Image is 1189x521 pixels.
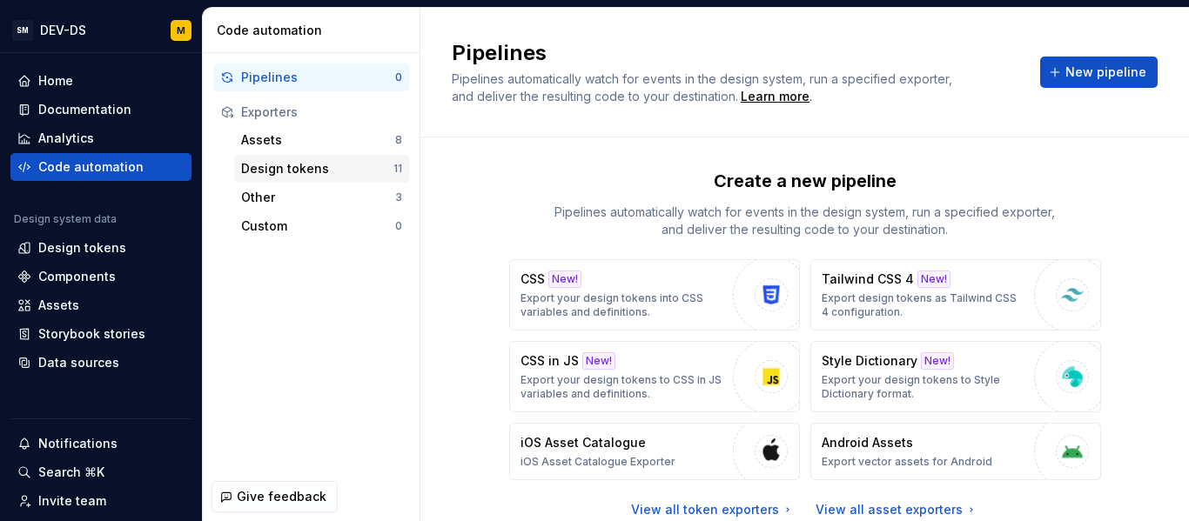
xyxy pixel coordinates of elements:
p: iOS Asset Catalogue [521,434,646,451]
div: Assets [38,297,79,314]
span: . [738,90,812,104]
div: 0 [395,70,402,84]
a: Components [10,263,191,291]
button: Tailwind CSS 4New!Export design tokens as Tailwind CSS 4 configuration. [810,259,1101,331]
div: Notifications [38,435,118,452]
button: Custom0 [234,212,409,240]
a: Code automation [10,153,191,181]
a: Design tokens [10,234,191,262]
button: Give feedback [212,481,338,512]
p: Export your design tokens to Style Dictionary format. [822,373,1025,401]
a: Learn more [741,88,809,105]
div: Design system data [14,212,117,226]
button: Notifications [10,430,191,458]
a: Invite team [10,487,191,515]
div: DEV-DS [40,22,86,39]
div: Other [241,189,395,206]
p: Android Assets [822,434,913,451]
p: CSS [521,271,545,288]
div: New! [917,271,951,288]
a: Documentation [10,96,191,124]
a: View all asset exporters [816,501,978,518]
div: Custom [241,217,395,235]
button: Design tokens11 [234,155,409,183]
div: M [177,23,185,37]
button: SMDEV-DSM [3,11,198,49]
p: Export your design tokens into CSS variables and definitions. [521,291,724,319]
div: Code automation [38,158,144,176]
div: 0 [395,219,402,233]
div: 3 [395,190,402,204]
button: Search ⌘K [10,458,191,486]
div: Search ⌘K [38,464,104,481]
p: Tailwind CSS 4 [822,271,914,288]
button: iOS Asset CatalogueiOS Asset Catalogue Exporter [509,423,800,480]
p: CSS in JS [521,352,579,370]
button: Other3 [234,184,409,211]
button: Style DictionaryNew!Export your design tokens to Style Dictionary format. [810,341,1101,412]
p: Create a new pipeline [714,169,897,193]
div: Documentation [38,101,131,118]
button: New pipeline [1040,57,1158,88]
a: Storybook stories [10,320,191,348]
div: Invite team [38,492,106,510]
span: Give feedback [237,488,326,505]
div: Design tokens [241,160,393,177]
div: Data sources [38,354,119,371]
div: Exporters [241,104,402,121]
div: SM [12,20,33,41]
div: New! [921,352,954,370]
a: Data sources [10,349,191,377]
p: Export your design tokens to CSS in JS variables and definitions. [521,373,724,401]
div: Storybook stories [38,325,145,343]
div: Code automation [217,22,413,39]
div: 11 [393,162,402,176]
div: New! [582,352,615,370]
button: CSSNew!Export your design tokens into CSS variables and definitions. [509,259,800,331]
button: CSS in JSNew!Export your design tokens to CSS in JS variables and definitions. [509,341,800,412]
button: Pipelines0 [213,63,409,91]
div: Pipelines [241,69,395,86]
p: iOS Asset Catalogue Exporter [521,455,675,469]
a: Assets [10,291,191,319]
div: Design tokens [38,239,126,257]
a: View all token exporters [631,501,795,518]
a: Home [10,67,191,95]
span: New pipeline [1065,63,1146,81]
p: Pipelines automatically watch for events in the design system, run a specified exporter, and deli... [544,204,1066,238]
h2: Pipelines [452,39,1019,67]
div: 8 [395,133,402,147]
p: Export vector assets for Android [822,455,992,469]
div: Components [38,268,116,285]
div: Analytics [38,130,94,147]
div: Assets [241,131,395,149]
p: Style Dictionary [822,352,917,370]
span: Pipelines automatically watch for events in the design system, run a specified exporter, and deli... [452,71,956,104]
button: Assets8 [234,126,409,154]
button: Android AssetsExport vector assets for Android [810,423,1101,480]
a: Analytics [10,124,191,152]
div: Home [38,72,73,90]
div: New! [548,271,581,288]
p: Export design tokens as Tailwind CSS 4 configuration. [822,291,1025,319]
